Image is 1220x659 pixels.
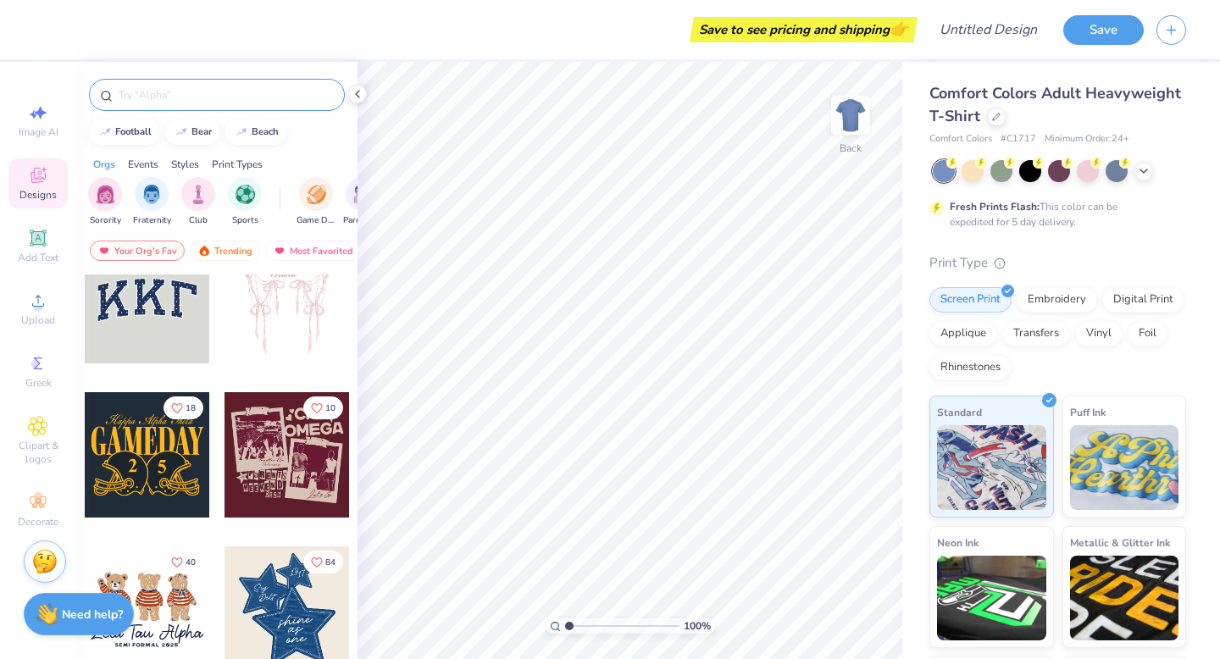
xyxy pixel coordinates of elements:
[273,245,286,257] img: most_fav.gif
[181,177,215,227] div: filter for Club
[186,404,196,413] span: 18
[343,214,382,227] span: Parent's Weekend
[197,245,211,257] img: trending.gif
[89,119,159,145] button: football
[297,177,335,227] button: filter button
[164,396,203,419] button: Like
[926,13,1051,47] input: Untitled Design
[937,403,982,421] span: Standard
[684,618,711,634] span: 100 %
[133,177,171,227] div: filter for Fraternity
[171,157,199,172] div: Styles
[93,157,115,172] div: Orgs
[175,127,188,137] img: trend_line.gif
[190,241,260,261] div: Trending
[96,185,115,204] img: Sorority Image
[353,185,373,204] img: Parent's Weekend Image
[8,439,68,466] span: Clipart & logos
[929,321,997,346] div: Applique
[25,376,52,390] span: Greek
[1045,132,1129,147] span: Minimum Order: 24 +
[235,127,248,137] img: trend_line.gif
[97,245,111,257] img: most_fav.gif
[1070,534,1170,551] span: Metallic & Glitter Ink
[88,177,122,227] div: filter for Sorority
[1017,287,1097,313] div: Embroidery
[325,404,335,413] span: 10
[1070,556,1179,640] img: Metallic & Glitter Ink
[325,558,335,567] span: 84
[189,214,208,227] span: Club
[303,551,343,573] button: Like
[297,214,335,227] span: Game Day
[236,185,255,204] img: Sports Image
[1002,321,1070,346] div: Transfers
[90,214,121,227] span: Sorority
[225,119,286,145] button: beach
[834,98,868,132] img: Back
[950,200,1040,213] strong: Fresh Prints Flash:
[694,17,913,42] div: Save to see pricing and shipping
[1001,132,1036,147] span: # C1717
[1128,321,1167,346] div: Foil
[1063,15,1144,45] button: Save
[840,141,862,156] div: Back
[929,132,992,147] span: Comfort Colors
[1102,287,1184,313] div: Digital Print
[343,177,382,227] div: filter for Parent's Weekend
[1070,425,1179,510] img: Puff Ink
[90,241,185,261] div: Your Org's Fav
[164,551,203,573] button: Like
[937,425,1046,510] img: Standard
[128,157,158,172] div: Events
[937,556,1046,640] img: Neon Ink
[937,534,979,551] span: Neon Ink
[303,396,343,419] button: Like
[18,251,58,264] span: Add Text
[191,127,212,136] div: bear
[929,355,1012,380] div: Rhinestones
[18,515,58,529] span: Decorate
[142,185,161,204] img: Fraternity Image
[21,313,55,327] span: Upload
[890,19,908,39] span: 👉
[62,606,123,623] strong: Need help?
[133,214,171,227] span: Fraternity
[88,177,122,227] button: filter button
[1070,403,1106,421] span: Puff Ink
[98,127,112,137] img: trend_line.gif
[133,177,171,227] button: filter button
[19,125,58,139] span: Image AI
[929,83,1181,126] span: Comfort Colors Adult Heavyweight T-Shirt
[343,177,382,227] button: filter button
[19,188,57,202] span: Designs
[929,253,1186,273] div: Print Type
[186,558,196,567] span: 40
[1075,321,1123,346] div: Vinyl
[307,185,326,204] img: Game Day Image
[189,185,208,204] img: Club Image
[950,199,1158,230] div: This color can be expedited for 5 day delivery.
[232,214,258,227] span: Sports
[181,177,215,227] button: filter button
[297,177,335,227] div: filter for Game Day
[929,287,1012,313] div: Screen Print
[165,119,219,145] button: bear
[212,157,263,172] div: Print Types
[117,86,334,103] input: Try "Alpha"
[265,241,361,261] div: Most Favorited
[115,127,152,136] div: football
[252,127,279,136] div: beach
[228,177,262,227] div: filter for Sports
[228,177,262,227] button: filter button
